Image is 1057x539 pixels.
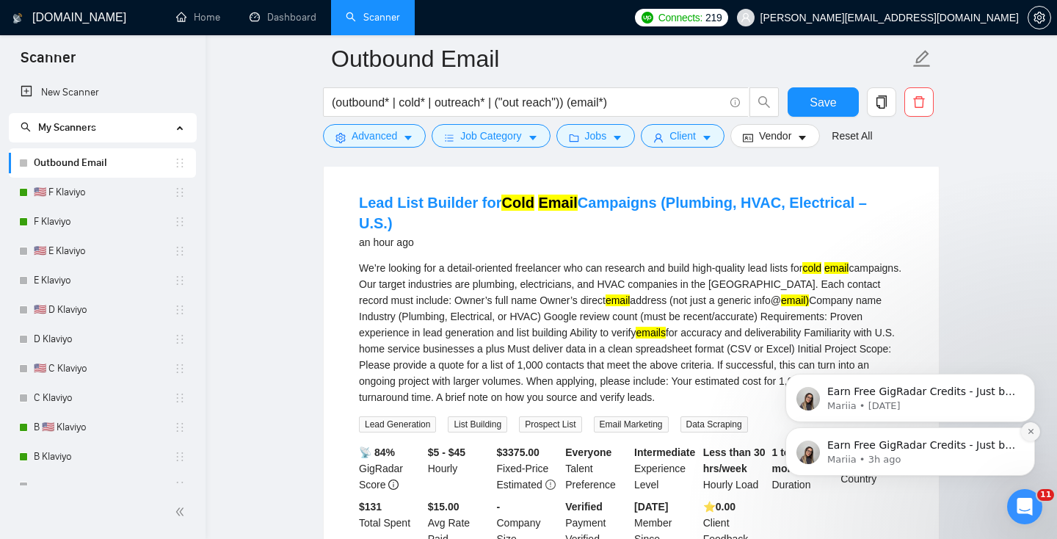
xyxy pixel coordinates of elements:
span: holder [174,216,186,228]
li: --- [9,471,196,501]
b: $5 - $45 [428,446,465,458]
span: 219 [705,10,722,26]
span: holder [174,422,186,433]
b: - [497,501,501,513]
button: Save [788,87,859,117]
a: Outbound Email [34,148,174,178]
iframe: Intercom notifications message [763,281,1057,499]
span: copy [868,95,896,109]
a: 🇺🇸 F Klaviyo [34,178,174,207]
b: $ 3375.00 [497,446,540,458]
div: Talent Preference [562,444,631,493]
button: userClientcaret-down [641,124,724,148]
div: Fixed-Price [494,444,563,493]
li: 🇺🇸 E Klaviyo [9,236,196,266]
span: Save [810,93,836,112]
span: double-left [175,504,189,519]
input: Scanner name... [331,40,909,77]
span: List Building [448,416,507,433]
img: upwork-logo.png [642,12,653,23]
a: D Klaviyo [34,325,174,354]
b: Less than 30 hrs/week [703,446,766,474]
button: barsJob Categorycaret-down [432,124,550,148]
span: caret-down [612,132,622,143]
div: Experience Level [631,444,700,493]
li: E Klaviyo [9,266,196,295]
li: B 🇺🇸 Klaviyo [9,413,196,442]
b: $ 131 [359,501,382,513]
mark: cold [802,262,821,274]
a: 🇺🇸 E Klaviyo [34,236,174,266]
span: Job Category [460,128,521,144]
span: holder [174,333,186,345]
mark: email [824,262,849,274]
span: Scanner [9,47,87,78]
b: ⭐️ 0.00 [703,501,735,513]
span: holder [174,187,186,198]
span: caret-down [528,132,538,143]
b: Everyone [565,446,611,458]
div: Hourly [425,444,494,493]
a: Lead List Builder forCold EmailCampaigns (Plumbing, HVAC, Electrical – U.S.) [359,195,867,231]
a: setting [1028,12,1051,23]
b: 📡 84% [359,446,395,458]
mark: Email [538,195,577,211]
span: Prospect List [519,416,581,433]
span: search [21,122,31,132]
span: folder [569,132,579,143]
span: holder [174,392,186,404]
li: D Klaviyo [9,325,196,354]
div: We’re looking for a detail-oriented freelancer who can research and build high-quality lead lists... [359,260,904,405]
span: 11 [1037,489,1054,501]
span: My Scanners [38,121,96,134]
a: C Klaviyo [34,383,174,413]
img: logo [12,7,23,30]
li: 🇺🇸 D Klaviyo [9,295,196,325]
span: setting [1028,12,1050,23]
b: $15.00 [428,501,460,513]
li: 🇺🇸 C Klaviyo [9,354,196,383]
span: caret-down [797,132,807,143]
span: bars [444,132,454,143]
mark: email [606,294,630,306]
span: Jobs [585,128,607,144]
a: --- [34,471,174,501]
span: caret-down [702,132,712,143]
button: settingAdvancedcaret-down [323,124,426,148]
span: setting [335,132,346,143]
button: folderJobscaret-down [556,124,636,148]
span: holder [174,304,186,316]
span: holder [174,275,186,286]
span: Estimated [497,479,542,491]
button: search [749,87,779,117]
span: info-circle [730,98,740,107]
a: New Scanner [21,78,184,107]
input: Search Freelance Jobs... [332,93,724,112]
span: Connects: [658,10,702,26]
a: 🇺🇸 C Klaviyo [34,354,174,383]
li: C Klaviyo [9,383,196,413]
span: exclamation-circle [545,480,556,490]
div: Hourly Load [700,444,769,493]
span: delete [905,95,933,109]
span: Advanced [352,128,397,144]
iframe: Intercom live chat [1007,489,1042,524]
button: setting [1028,6,1051,29]
span: user [741,12,751,23]
a: searchScanner [346,11,400,23]
div: GigRadar Score [356,444,425,493]
span: Vendor [759,128,791,144]
span: user [653,132,664,143]
span: holder [174,245,186,257]
span: Client [669,128,696,144]
li: B Klaviyo [9,442,196,471]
